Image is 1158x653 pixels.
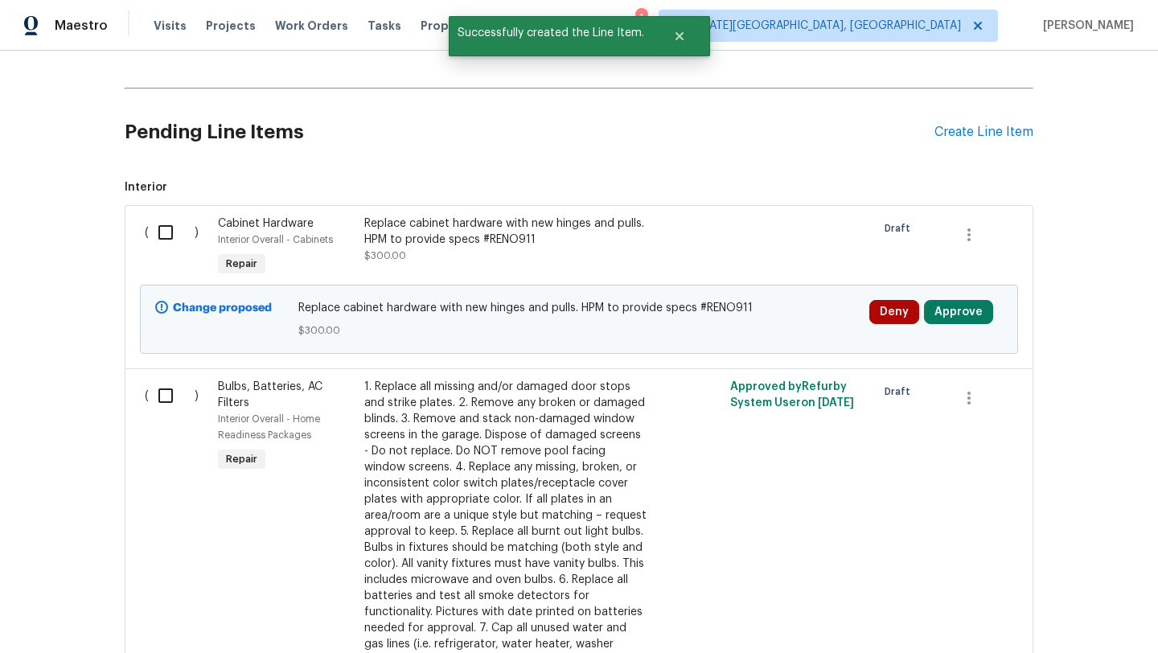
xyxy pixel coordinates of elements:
[125,95,934,170] h2: Pending Line Items
[818,397,854,409] span: [DATE]
[449,16,653,50] span: Successfully created the Line Item.
[1037,18,1134,34] span: [PERSON_NAME]
[298,300,860,316] span: Replace cabinet hardware with new hinges and pulls. HPM to provide specs #RENO911
[218,381,322,409] span: Bulbs, Batteries, AC Filters
[635,10,647,26] div: 1
[934,125,1033,140] div: Create Line Item
[154,18,187,34] span: Visits
[220,256,264,272] span: Repair
[275,18,348,34] span: Work Orders
[218,235,333,244] span: Interior Overall - Cabinets
[869,300,919,324] button: Deny
[218,218,314,229] span: Cabinet Hardware
[140,211,213,285] div: ( )
[421,18,483,34] span: Properties
[55,18,108,34] span: Maestro
[653,20,706,52] button: Close
[368,20,401,31] span: Tasks
[885,384,917,400] span: Draft
[218,414,320,440] span: Interior Overall - Home Readiness Packages
[364,216,647,248] div: Replace cabinet hardware with new hinges and pulls. HPM to provide specs #RENO911
[730,381,854,409] span: Approved by Refurby System User on
[885,220,917,236] span: Draft
[220,451,264,467] span: Repair
[672,18,961,34] span: [US_STATE][GEOGRAPHIC_DATA], [GEOGRAPHIC_DATA]
[125,179,1033,195] span: Interior
[364,251,406,261] span: $300.00
[173,302,272,314] b: Change proposed
[206,18,256,34] span: Projects
[924,300,993,324] button: Approve
[298,322,860,339] span: $300.00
